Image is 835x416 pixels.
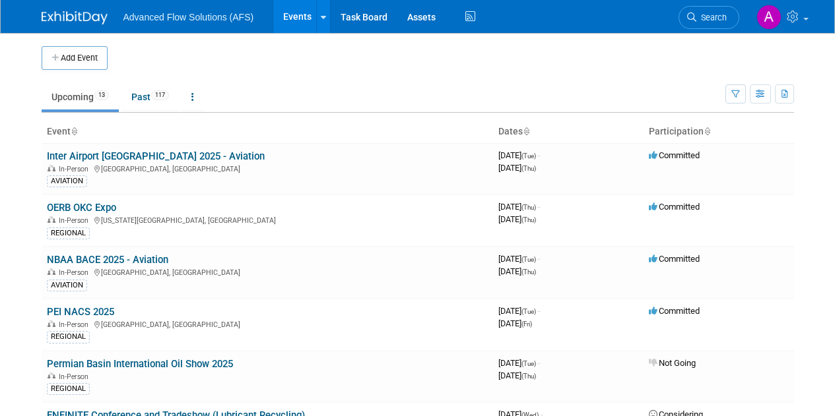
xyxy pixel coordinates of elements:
[59,165,92,173] span: In-Person
[48,165,55,171] img: In-Person Event
[498,358,540,368] span: [DATE]
[649,306,700,316] span: Committed
[644,121,794,143] th: Participation
[521,165,536,172] span: (Thu)
[498,371,536,380] span: [DATE]
[47,214,488,225] div: [US_STATE][GEOGRAPHIC_DATA], [GEOGRAPHIC_DATA]
[679,6,739,29] a: Search
[649,150,700,160] span: Committed
[521,268,536,276] span: (Thu)
[523,126,529,136] a: Sort by Start Date
[521,360,536,367] span: (Tue)
[521,256,536,263] span: (Tue)
[538,306,540,316] span: -
[42,11,108,24] img: ExhibitDay
[47,358,233,370] a: Permian Basin International Oil Show 2025
[48,268,55,275] img: In-Person Event
[47,202,116,214] a: OERB OKC Expo
[498,318,532,328] span: [DATE]
[47,227,90,239] div: REGIONAL
[94,90,109,100] span: 13
[538,254,540,264] span: -
[71,126,77,136] a: Sort by Event Name
[42,121,493,143] th: Event
[42,84,119,109] a: Upcoming13
[47,383,90,395] div: REGIONAL
[498,306,540,316] span: [DATE]
[538,202,540,212] span: -
[47,175,87,187] div: AVIATION
[498,163,536,173] span: [DATE]
[704,126,710,136] a: Sort by Participation Type
[123,12,254,22] span: Advanced Flow Solutions (AFS)
[121,84,179,109] a: Past117
[521,204,536,211] span: (Thu)
[47,306,114,318] a: PEI NACS 2025
[59,372,92,381] span: In-Person
[649,254,700,264] span: Committed
[521,152,536,160] span: (Tue)
[47,318,488,329] div: [GEOGRAPHIC_DATA], [GEOGRAPHIC_DATA]
[48,320,55,327] img: In-Person Event
[151,90,169,100] span: 117
[498,214,536,224] span: [DATE]
[649,202,700,212] span: Committed
[498,150,540,160] span: [DATE]
[47,163,488,173] div: [GEOGRAPHIC_DATA], [GEOGRAPHIC_DATA]
[521,320,532,328] span: (Fri)
[521,308,536,315] span: (Tue)
[42,46,108,70] button: Add Event
[756,5,782,30] img: Alyson Makin
[48,216,55,223] img: In-Person Event
[47,254,168,266] a: NBAA BACE 2025 - Aviation
[48,372,55,379] img: In-Person Event
[649,358,696,368] span: Not Going
[47,331,90,343] div: REGIONAL
[538,150,540,160] span: -
[47,266,488,277] div: [GEOGRAPHIC_DATA], [GEOGRAPHIC_DATA]
[498,266,536,276] span: [DATE]
[521,372,536,380] span: (Thu)
[493,121,644,143] th: Dates
[538,358,540,368] span: -
[696,13,727,22] span: Search
[498,254,540,264] span: [DATE]
[59,216,92,225] span: In-Person
[521,216,536,223] span: (Thu)
[59,320,92,329] span: In-Person
[59,268,92,277] span: In-Person
[47,280,87,291] div: AVIATION
[498,202,540,212] span: [DATE]
[47,150,265,162] a: Inter Airport [GEOGRAPHIC_DATA] 2025 - Aviation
